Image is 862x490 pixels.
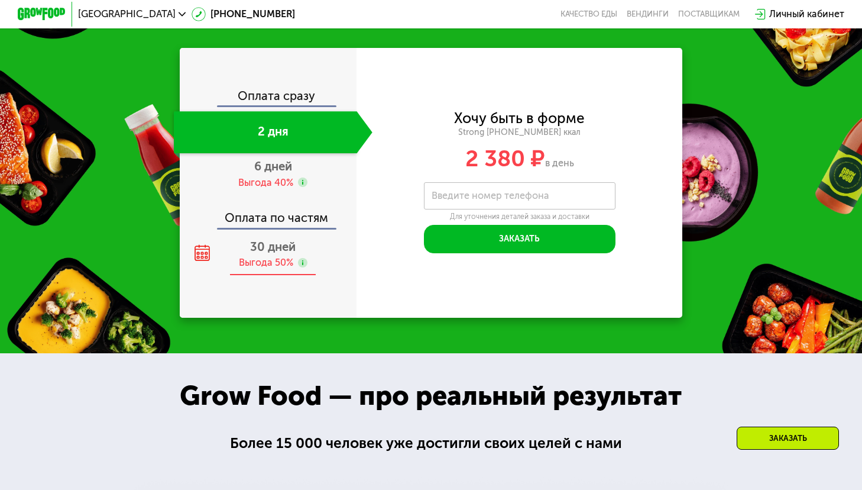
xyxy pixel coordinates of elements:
[560,9,617,19] a: Качество еды
[239,256,293,269] div: Выгода 50%
[545,157,574,169] span: в день
[357,127,682,138] div: Strong [PHONE_NUMBER] ккал
[254,159,292,173] span: 6 дней
[160,376,703,417] div: Grow Food — про реальный результат
[424,212,615,222] div: Для уточнения деталей заказа и доставки
[181,90,357,105] div: Оплата сразу
[465,145,545,172] span: 2 380 ₽
[627,9,669,19] a: Вендинги
[454,112,585,125] div: Хочу быть в форме
[737,427,839,450] div: Заказать
[432,192,549,199] label: Введите номер телефона
[769,7,844,21] div: Личный кабинет
[424,225,615,254] button: Заказать
[250,240,296,254] span: 30 дней
[230,432,632,454] div: Более 15 000 человек уже достигли своих целей с нами
[78,9,176,19] span: [GEOGRAPHIC_DATA]
[678,9,740,19] div: поставщикам
[192,7,295,21] a: [PHONE_NUMBER]
[238,176,293,189] div: Выгода 40%
[181,200,357,228] div: Оплата по частям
